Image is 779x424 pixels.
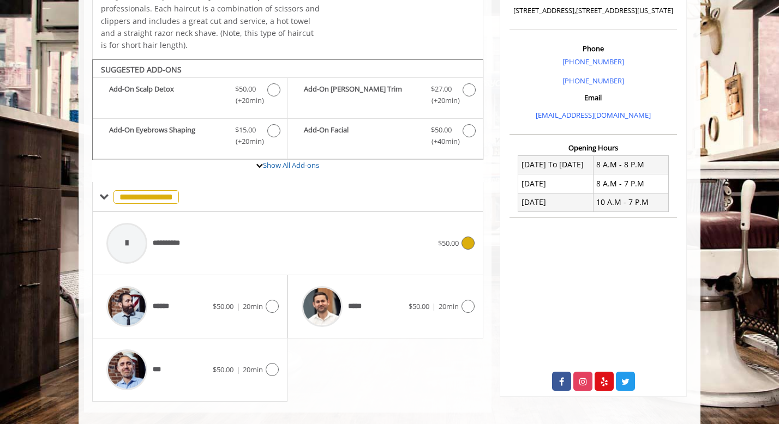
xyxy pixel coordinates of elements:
b: SUGGESTED ADD-ONS [101,64,182,75]
td: 8 A.M - 7 P.M [593,174,668,193]
a: Show All Add-ons [263,160,319,170]
h3: Email [512,94,674,101]
span: 20min [243,301,263,311]
span: (+20min ) [425,95,457,106]
b: Add-On [PERSON_NAME] Trim [304,83,420,106]
span: $50.00 [213,301,233,311]
span: (+20min ) [230,136,262,147]
span: 20min [243,365,263,374]
span: $15.00 [235,124,256,136]
span: (+20min ) [230,95,262,106]
h3: Opening Hours [510,144,677,152]
span: | [432,301,436,311]
span: $50.00 [235,83,256,95]
div: The Made Man Senior Barber Haircut Add-onS [92,59,483,161]
b: Add-On Eyebrows Shaping [109,124,224,147]
span: $50.00 [438,238,459,248]
td: [DATE] [518,193,594,211]
a: [PHONE_NUMBER] [562,76,624,86]
span: $50.00 [431,124,452,136]
p: [STREET_ADDRESS],[STREET_ADDRESS][US_STATE] [512,5,674,16]
span: $27.00 [431,83,452,95]
label: Add-On Scalp Detox [98,83,281,109]
td: [DATE] [518,174,594,193]
b: Add-On Scalp Detox [109,83,224,106]
b: Add-On Facial [304,124,420,147]
span: | [236,365,240,374]
span: 20min [439,301,459,311]
h3: Phone [512,45,674,52]
span: $50.00 [409,301,429,311]
label: Add-On Beard Trim [293,83,477,109]
label: Add-On Facial [293,124,477,150]
span: (+40min ) [425,136,457,147]
td: 8 A.M - 8 P.M [593,155,668,174]
a: [EMAIL_ADDRESS][DOMAIN_NAME] [536,110,651,120]
td: 10 A.M - 7 P.M [593,193,668,211]
span: | [236,301,240,311]
td: [DATE] To [DATE] [518,155,594,174]
label: Add-On Eyebrows Shaping [98,124,281,150]
a: [PHONE_NUMBER] [562,57,624,66]
span: $50.00 [213,365,233,374]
